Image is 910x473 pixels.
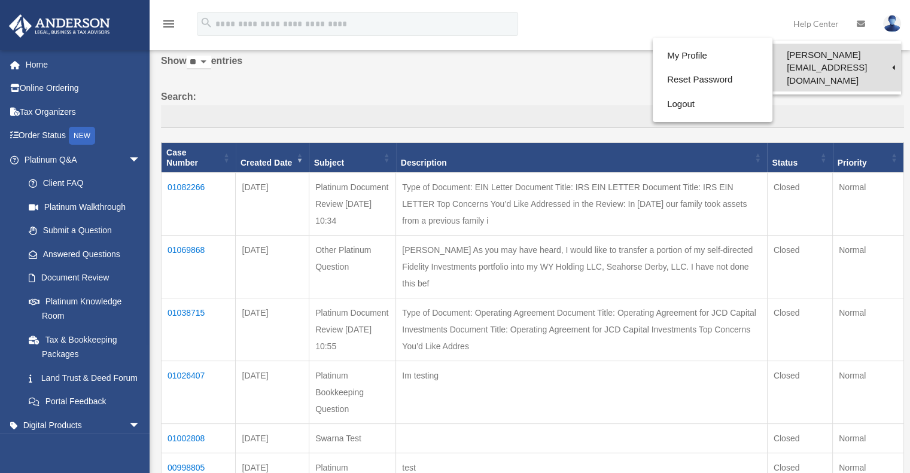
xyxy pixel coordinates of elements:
td: 01038715 [162,298,236,361]
td: Normal [833,361,904,424]
td: [DATE] [236,424,309,453]
a: [PERSON_NAME][EMAIL_ADDRESS][DOMAIN_NAME] [772,44,901,91]
td: Normal [833,298,904,361]
a: Platinum Walkthrough [17,195,153,219]
a: Land Trust & Deed Forum [17,366,153,390]
th: Priority: activate to sort column ascending [833,142,904,173]
label: Show entries [161,53,904,81]
div: NEW [69,127,95,145]
label: Search: [161,89,904,128]
a: Digital Productsarrow_drop_down [8,413,159,437]
th: Status: activate to sort column ascending [767,142,832,173]
td: Other Platinum Question [309,236,396,298]
td: Im testing [396,361,767,424]
td: Swarna Test [309,424,396,453]
a: Submit a Question [17,219,153,243]
td: Platinum Document Review [DATE] 10:55 [309,298,396,361]
a: Client FAQ [17,172,153,196]
td: 01002808 [162,424,236,453]
img: User Pic [883,15,901,32]
td: [DATE] [236,236,309,298]
td: 01026407 [162,361,236,424]
td: Platinum Bookkeeping Question [309,361,396,424]
input: Search: [161,105,904,128]
select: Showentries [187,56,211,69]
td: Platinum Document Review [DATE] 10:34 [309,173,396,236]
a: Tax Organizers [8,100,159,124]
td: Closed [767,298,832,361]
td: Normal [833,173,904,236]
a: Platinum Knowledge Room [17,289,153,328]
td: [DATE] [236,298,309,361]
a: Platinum Q&Aarrow_drop_down [8,148,153,172]
th: Created Date: activate to sort column ascending [236,142,309,173]
td: Closed [767,424,832,453]
a: Tax & Bookkeeping Packages [17,328,153,366]
th: Case Number: activate to sort column ascending [162,142,236,173]
th: Subject: activate to sort column ascending [309,142,396,173]
th: Description: activate to sort column ascending [396,142,767,173]
span: arrow_drop_down [129,413,153,438]
td: [DATE] [236,361,309,424]
td: Closed [767,173,832,236]
td: [DATE] [236,173,309,236]
a: Portal Feedback [17,390,153,414]
a: Document Review [17,266,153,290]
td: Closed [767,236,832,298]
a: Reset Password [653,68,772,92]
a: Logout [653,92,772,117]
a: Online Ordering [8,77,159,100]
a: Answered Questions [17,242,147,266]
td: Closed [767,361,832,424]
a: Home [8,53,159,77]
span: arrow_drop_down [129,148,153,172]
a: Order StatusNEW [8,124,159,148]
td: Type of Document: EIN Letter Document Title: IRS EIN LETTER Document Title: IRS EIN LETTER Top Co... [396,173,767,236]
i: menu [162,17,176,31]
a: menu [162,21,176,31]
td: Type of Document: Operating Agreement Document Title: Operating Agreement for JCD Capital Investm... [396,298,767,361]
td: Normal [833,236,904,298]
i: search [200,16,213,29]
a: My Profile [653,44,772,68]
td: 01069868 [162,236,236,298]
td: [PERSON_NAME] As you may have heard, I would like to transfer a portion of my self-directed Fidel... [396,236,767,298]
td: 01082266 [162,173,236,236]
img: Anderson Advisors Platinum Portal [5,14,114,38]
